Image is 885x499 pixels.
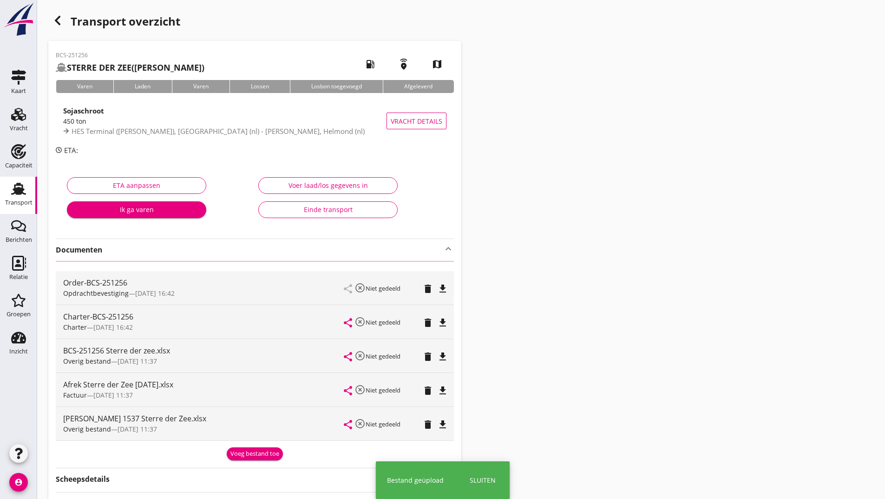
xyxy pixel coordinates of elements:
[266,180,390,190] div: Voer laad/los gegevens in
[5,200,33,206] div: Transport
[113,80,171,93] div: Laden
[470,475,496,485] div: Sluiten
[63,391,87,399] span: Factuur
[391,51,417,77] i: emergency_share
[10,125,28,131] div: Vracht
[437,283,448,294] i: file_download
[422,385,433,396] i: delete
[63,345,344,356] div: BCS-251256 Sterre der zee.xlsx
[424,51,450,77] i: map
[354,384,366,395] i: highlight_off
[63,413,344,424] div: [PERSON_NAME] 1537 Sterre der Zee.xlsx
[63,106,104,115] strong: Sojaschroot
[72,126,365,136] span: HES Terminal ([PERSON_NAME]), [GEOGRAPHIC_DATA] (nl) - [PERSON_NAME], Helmond (nl)
[342,317,354,328] i: share
[67,201,206,218] button: Ik ga varen
[63,390,344,400] div: —
[63,289,129,298] span: Opdrachtbevestiging
[74,205,199,214] div: Ik ga varen
[63,288,344,298] div: —
[64,146,78,155] span: ETA:
[354,418,366,429] i: highlight_off
[342,351,354,362] i: share
[437,419,448,430] i: file_download
[63,323,87,332] span: Charter
[118,425,157,433] span: [DATE] 11:37
[56,61,204,74] h2: ([PERSON_NAME])
[387,475,444,485] div: Bestand geüpload
[467,472,498,488] button: Sluiten
[366,318,400,326] small: Niet gedeeld
[422,419,433,430] i: delete
[258,177,398,194] button: Voer laad/los gegevens in
[229,80,290,93] div: Lossen
[366,284,400,293] small: Niet gedeeld
[6,237,32,243] div: Berichten
[2,2,35,37] img: logo-small.a267ee39.svg
[342,419,354,430] i: share
[266,205,390,214] div: Einde transport
[56,474,110,485] strong: Scheepsdetails
[9,348,28,354] div: Inzicht
[437,351,448,362] i: file_download
[391,116,442,126] span: Vracht details
[63,322,344,332] div: —
[9,274,28,280] div: Relatie
[354,350,366,361] i: highlight_off
[56,51,204,60] p: BCS-251256
[63,424,344,434] div: —
[11,88,26,94] div: Kaart
[63,425,111,433] span: Overig bestand
[63,379,344,390] div: Afrek Sterre der Zee [DATE].xlsx
[366,352,400,360] small: Niet gedeeld
[9,473,28,492] i: account_circle
[56,245,443,255] strong: Documenten
[48,11,461,33] div: Transport overzicht
[93,323,133,332] span: [DATE] 16:42
[135,289,175,298] span: [DATE] 16:42
[422,283,433,294] i: delete
[437,317,448,328] i: file_download
[63,356,344,366] div: —
[118,357,157,366] span: [DATE] 11:37
[172,80,229,93] div: Varen
[422,351,433,362] i: delete
[56,80,113,93] div: Varen
[230,449,279,459] div: Voeg bestand toe
[437,385,448,396] i: file_download
[422,317,433,328] i: delete
[75,180,198,190] div: ETA aanpassen
[67,62,131,73] strong: STERRE DER ZEE
[63,357,111,366] span: Overig bestand
[383,80,453,93] div: Afgeleverd
[93,391,133,399] span: [DATE] 11:37
[290,80,383,93] div: Losbon toegevoegd
[5,162,33,168] div: Capaciteit
[258,201,398,218] button: Einde transport
[354,316,366,327] i: highlight_off
[67,177,206,194] button: ETA aanpassen
[63,277,344,288] div: Order-BCS-251256
[443,243,454,254] i: keyboard_arrow_up
[227,447,283,460] button: Voeg bestand toe
[63,116,387,126] div: 450 ton
[357,51,383,77] i: local_gas_station
[63,311,344,322] div: Charter-BCS-251256
[366,420,400,428] small: Niet gedeeld
[7,311,31,317] div: Groepen
[366,386,400,394] small: Niet gedeeld
[354,282,366,293] i: highlight_off
[387,113,446,129] button: Vracht details
[342,385,354,396] i: share
[56,100,454,141] a: Sojaschroot450 tonHES Terminal ([PERSON_NAME]), [GEOGRAPHIC_DATA] (nl) - [PERSON_NAME], Helmond (...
